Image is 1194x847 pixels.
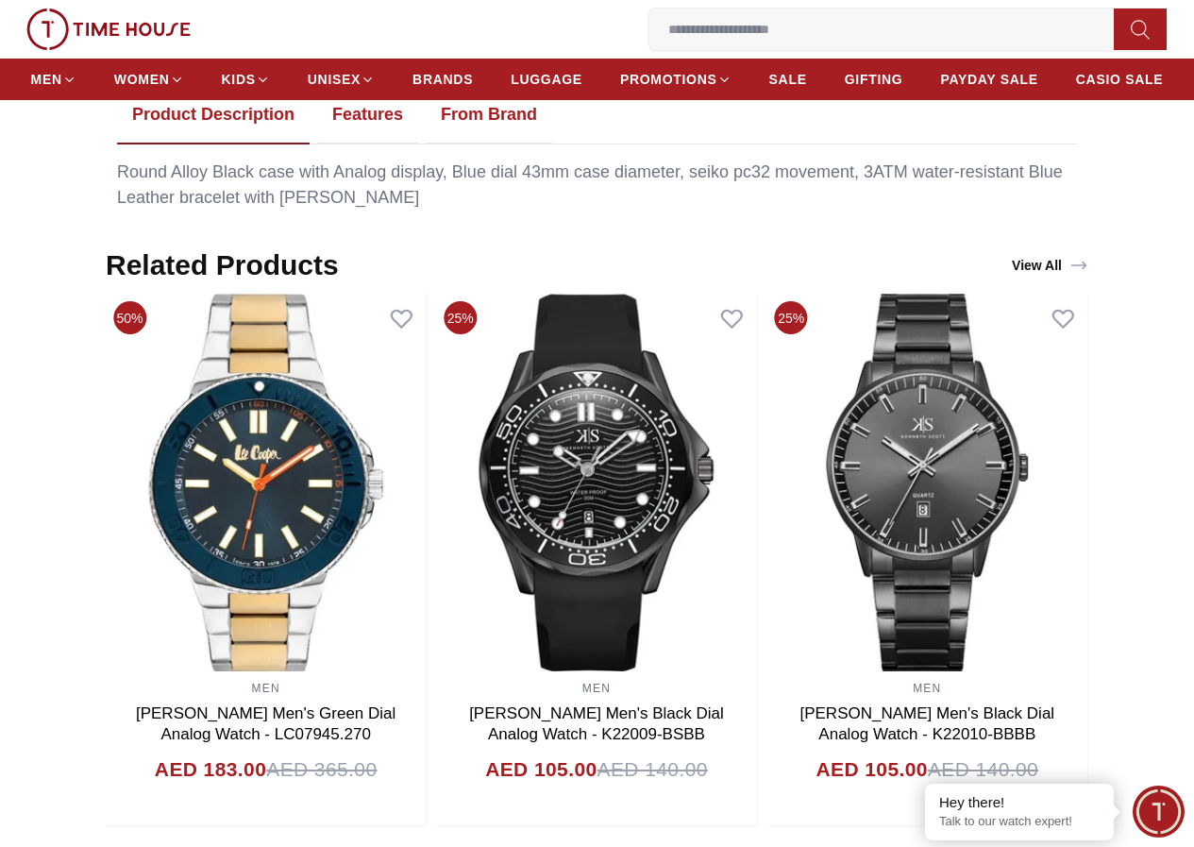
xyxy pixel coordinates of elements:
a: View All [1008,252,1092,279]
a: LUGGAGE [511,62,582,96]
span: 50% [113,301,146,334]
a: CASIO SALE [1076,62,1164,96]
span: WOMEN [114,70,170,89]
span: AED 365.00 [266,754,377,785]
span: PAYDAY SALE [940,70,1037,89]
a: WOMEN [114,62,184,96]
a: GIFTING [845,62,903,96]
a: MEN [31,62,76,96]
img: Lee Cooper Men's Green Dial Analog Watch - LC07945.270 [106,294,426,671]
img: Kenneth Scott Men's Black Dial Analog Watch - K22010-BBBB [767,294,1087,671]
button: Features [317,86,418,144]
img: Kenneth Scott Men's Black Dial Analog Watch - K22009-BSBB [436,294,756,671]
span: 25% [444,301,477,334]
h4: AED 183.00 [155,754,266,785]
button: Product Description [117,86,310,144]
a: BRANDS [412,62,473,96]
a: PAYDAY SALE [940,62,1037,96]
a: MEN [913,682,941,695]
a: [PERSON_NAME] Men's Black Dial Analog Watch - K22010-BBBB [799,704,1054,743]
div: Round Alloy Black case with Analog display, Blue dial 43mm case diameter, seiko pc32 movement, 3A... [117,160,1077,211]
span: BRANDS [412,70,473,89]
h4: AED 105.00 [816,754,927,785]
span: PROMOTIONS [620,70,717,89]
a: MEN [582,682,611,695]
span: LUGGAGE [511,70,582,89]
span: SALE [769,70,807,89]
span: GIFTING [845,70,903,89]
span: CASIO SALE [1076,70,1164,89]
button: From Brand [426,86,552,144]
h2: Related Products [106,248,339,282]
span: AED 140.00 [928,754,1038,785]
img: ... [26,8,191,50]
h4: AED 105.00 [485,754,597,785]
div: Hey there! [939,793,1100,812]
div: Chat Widget [1133,786,1185,838]
a: PROMOTIONS [620,62,732,96]
a: UNISEX [308,62,375,96]
span: KIDS [222,70,256,89]
span: 25% [775,301,808,334]
a: [PERSON_NAME] Men's Black Dial Analog Watch - K22009-BSBB [469,704,724,743]
span: UNISEX [308,70,361,89]
div: View All [1012,256,1088,275]
span: MEN [31,70,62,89]
a: MEN [252,682,280,695]
span: AED 140.00 [597,754,708,785]
a: [PERSON_NAME] Men's Green Dial Analog Watch - LC07945.270 [136,704,395,743]
a: KIDS [222,62,270,96]
p: Talk to our watch expert! [939,814,1100,830]
a: SALE [769,62,807,96]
